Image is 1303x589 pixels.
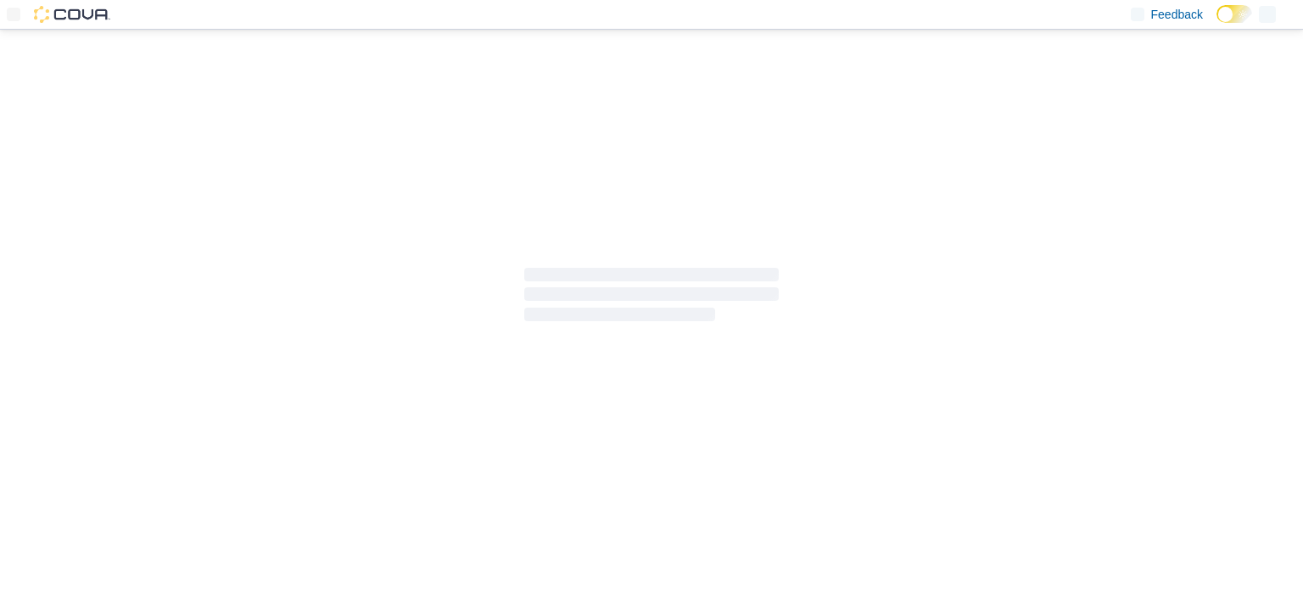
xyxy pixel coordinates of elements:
[34,6,110,23] img: Cova
[524,271,779,325] span: Loading
[1216,5,1252,23] input: Dark Mode
[1151,6,1203,23] span: Feedback
[1216,23,1217,24] span: Dark Mode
